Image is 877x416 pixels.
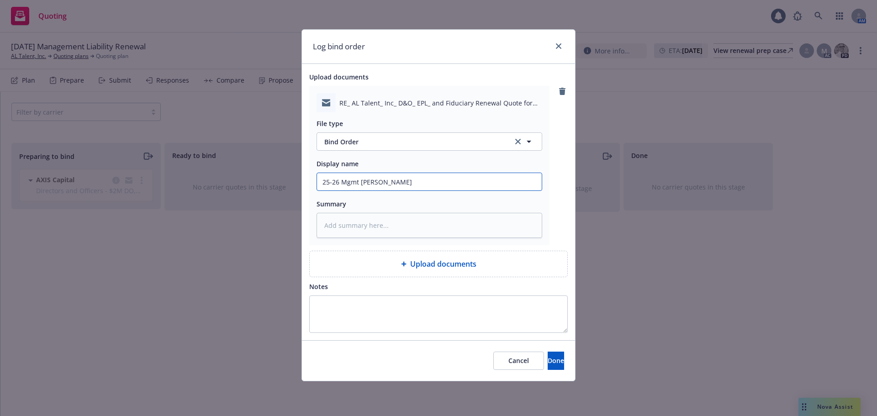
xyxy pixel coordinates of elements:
[317,173,542,190] input: Add display name here...
[317,132,542,151] button: Bind Orderclear selection
[317,159,359,168] span: Display name
[548,352,564,370] button: Done
[309,251,568,277] div: Upload documents
[508,356,529,365] span: Cancel
[410,258,476,269] span: Upload documents
[512,136,523,147] a: clear selection
[339,98,542,108] span: RE_ AL Talent_ Inc_ D&O_ EPL_ and Fiduciary Renewal Quote for Policy #AXIS00001364003 -Eff_ 10_07...
[548,356,564,365] span: Done
[324,137,503,147] span: Bind Order
[309,282,328,291] span: Notes
[493,352,544,370] button: Cancel
[557,86,568,97] a: remove
[313,41,365,53] h1: Log bind order
[309,73,369,81] span: Upload documents
[553,41,564,52] a: close
[317,200,346,208] span: Summary
[317,119,343,128] span: File type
